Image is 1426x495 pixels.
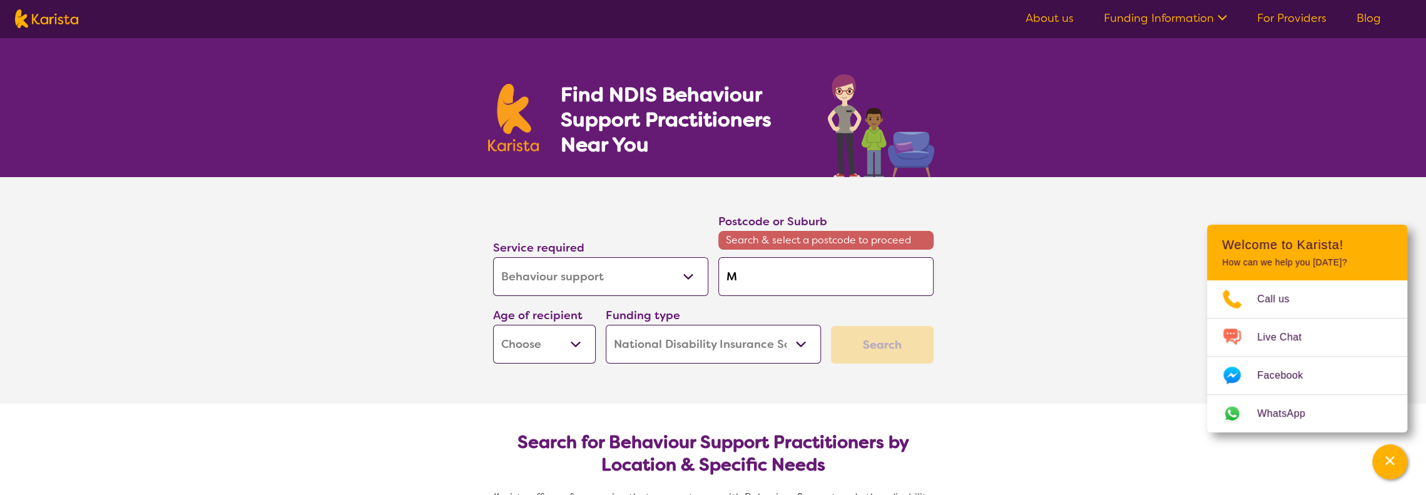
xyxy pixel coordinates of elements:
[488,84,539,151] img: Karista logo
[718,214,827,229] label: Postcode or Suburb
[1257,290,1305,309] span: Call us
[1207,225,1407,432] div: Channel Menu
[1257,11,1327,26] a: For Providers
[1257,366,1318,385] span: Facebook
[1222,237,1392,252] h2: Welcome to Karista!
[1357,11,1381,26] a: Blog
[1026,11,1074,26] a: About us
[718,257,934,296] input: Type
[824,68,939,177] img: behaviour-support
[718,231,934,250] span: Search & select a postcode to proceed
[493,308,583,323] label: Age of recipient
[1207,395,1407,432] a: Web link opens in a new tab.
[560,82,802,157] h1: Find NDIS Behaviour Support Practitioners Near You
[1207,280,1407,432] ul: Choose channel
[1222,257,1392,268] p: How can we help you [DATE]?
[15,9,78,28] img: Karista logo
[503,431,924,476] h2: Search for Behaviour Support Practitioners by Location & Specific Needs
[493,240,584,255] label: Service required
[1372,444,1407,479] button: Channel Menu
[606,308,680,323] label: Funding type
[1257,404,1320,423] span: WhatsApp
[1257,328,1317,347] span: Live Chat
[1104,11,1227,26] a: Funding Information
